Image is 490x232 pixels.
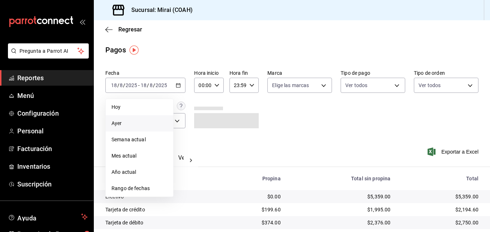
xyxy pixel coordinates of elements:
[111,82,117,88] input: --
[292,219,391,226] div: $2,376.00
[123,82,125,88] span: /
[105,219,215,226] div: Tarjeta de débito
[111,120,167,127] span: Ayer
[402,176,478,181] div: Total
[111,185,167,192] span: Rango de fechas
[111,103,167,111] span: Hoy
[117,82,119,88] span: /
[125,82,137,88] input: ----
[105,26,142,33] button: Regresar
[402,206,478,213] div: $2,194.60
[226,219,281,226] div: $374.00
[17,126,88,136] span: Personal
[402,193,478,200] div: $5,359.00
[229,70,259,76] label: Hora fin
[194,70,223,76] label: Hora inicio
[111,136,167,143] span: Semana actual
[138,82,140,88] span: -
[118,26,142,33] span: Regresar
[17,162,88,171] span: Inventarios
[155,82,167,88] input: ----
[17,212,78,221] span: Ayuda
[19,47,78,55] span: Pregunta a Parrot AI
[226,193,281,200] div: $0.00
[429,147,478,156] button: Exportar a Excel
[149,82,153,88] input: --
[419,82,441,89] span: Ver todos
[79,19,85,25] button: open_drawer_menu
[17,108,88,118] span: Configuración
[130,46,139,55] img: Tooltip marker
[402,219,478,226] div: $2,750.00
[140,82,147,88] input: --
[267,70,332,76] label: Marca
[153,82,155,88] span: /
[105,44,126,55] div: Pagos
[292,176,391,181] div: Total sin propina
[17,91,88,100] span: Menú
[226,176,281,181] div: Propina
[226,206,281,213] div: $199.60
[414,70,478,76] label: Tipo de orden
[292,206,391,213] div: $1,995.00
[8,43,89,59] button: Pregunta a Parrot AI
[105,70,185,76] label: Fecha
[17,179,88,189] span: Suscripción
[345,82,367,89] span: Ver todos
[147,82,149,88] span: /
[111,152,167,160] span: Mes actual
[126,6,193,14] h3: Sucursal: Mirai (COAH)
[272,82,309,89] span: Elige las marcas
[341,70,405,76] label: Tipo de pago
[105,206,215,213] div: Tarjeta de crédito
[119,82,123,88] input: --
[5,52,89,60] a: Pregunta a Parrot AI
[111,168,167,176] span: Año actual
[178,154,205,167] button: Ver pagos
[17,144,88,154] span: Facturación
[292,193,391,200] div: $5,359.00
[17,73,88,83] span: Reportes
